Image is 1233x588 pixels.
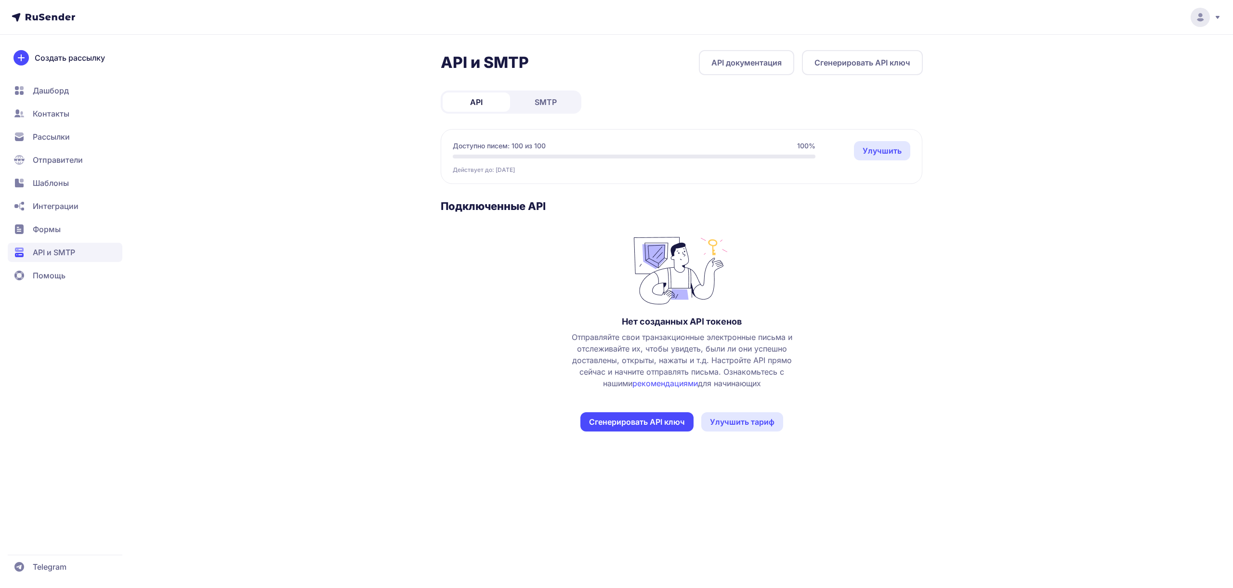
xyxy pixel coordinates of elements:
span: Отправители [33,154,83,166]
button: Сгенерировать API ключ [802,50,923,75]
a: Telegram [8,557,122,576]
span: Помощь [33,270,66,281]
a: API документация [699,50,794,75]
span: API [470,96,483,108]
span: Формы [33,223,61,235]
span: Шаблоны [33,177,69,189]
span: Действует до: [DATE] [453,166,515,174]
h3: Нет созданных API токенов [622,316,742,327]
span: Создать рассылку [35,52,105,64]
span: 100% [797,141,815,151]
a: API [443,92,510,112]
img: no_photo [634,232,730,304]
a: SMTP [512,92,579,112]
span: Контакты [33,108,69,119]
span: SMTP [535,96,557,108]
a: Улучшить [854,141,910,160]
a: рекомендациями [632,379,698,388]
button: Сгенерировать API ключ [580,412,694,431]
span: Интеграции [33,200,79,212]
h3: Подключенные API [441,199,923,213]
span: API и SMTP [33,247,75,258]
span: Рассылки [33,131,70,143]
h2: API и SMTP [441,53,529,72]
span: Отправляйте свои транзакционные электронные письма и отслеживайте их, чтобы увидеть, были ли они ... [563,331,801,389]
a: Улучшить тариф [701,412,783,431]
span: Дашборд [33,85,69,96]
span: Telegram [33,561,66,573]
span: Доступно писем: 100 из 100 [453,141,546,151]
